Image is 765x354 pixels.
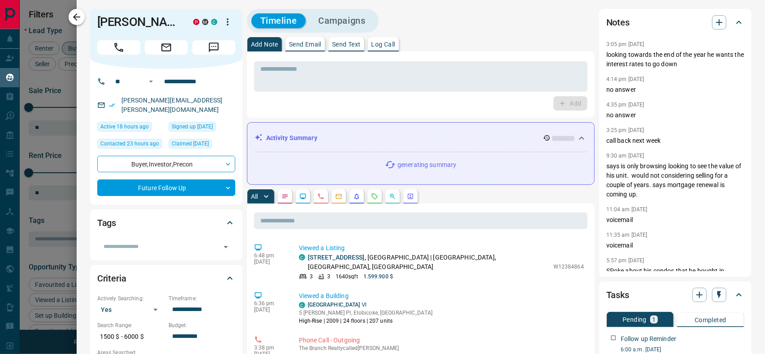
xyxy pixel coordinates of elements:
[299,336,584,345] p: Phone Call - Outgoing
[606,12,744,33] div: Notes
[109,102,115,108] svg: Email Verified
[353,193,360,200] svg: Listing Alerts
[606,215,744,225] p: voicemail
[652,316,656,323] p: 1
[606,284,744,306] div: Tasks
[169,294,235,303] p: Timeframe:
[299,317,432,325] p: High-Rise | 2009 | 24 floors | 207 units
[606,102,644,108] p: 4:35 pm [DATE]
[289,41,321,47] p: Send Email
[121,97,223,113] a: [PERSON_NAME][EMAIL_ADDRESS][PERSON_NAME][DOMAIN_NAME]
[97,139,164,151] div: Tue Oct 14 2025
[606,153,644,159] p: 9:30 am [DATE]
[606,136,744,145] p: call back next week
[299,345,584,351] p: The Branch Realty called [PERSON_NAME]
[251,41,278,47] p: Add Note
[299,291,584,301] p: Viewed a Building
[553,263,584,271] p: W12384864
[172,139,209,148] span: Claimed [DATE]
[308,253,549,272] p: , [GEOGRAPHIC_DATA] | [GEOGRAPHIC_DATA], [GEOGRAPHIC_DATA], [GEOGRAPHIC_DATA]
[281,193,289,200] svg: Notes
[251,13,306,28] button: Timeline
[695,317,726,323] p: Completed
[251,193,258,200] p: All
[255,130,587,146] div: Activity Summary
[97,329,164,344] p: 1500 $ - 6000 $
[146,76,156,87] button: Open
[193,19,199,25] div: property.ca
[169,122,235,134] div: Mon Oct 30 2017
[335,193,342,200] svg: Emails
[332,41,361,47] p: Send Text
[97,294,164,303] p: Actively Searching:
[606,127,644,133] p: 3:25 pm [DATE]
[407,193,414,200] svg: Agent Actions
[372,41,395,47] p: Log Call
[606,266,744,313] p: SPoke about his condos that he bought in [DATE]- told him the current status of the market and hi...
[621,334,676,344] p: Follow up Reminder
[606,288,629,302] h2: Tasks
[606,206,648,213] p: 11:04 am [DATE]
[308,302,367,308] a: [GEOGRAPHIC_DATA] Ⅵ
[606,85,744,94] p: no answer
[336,273,358,281] p: 1640 sqft
[606,257,644,264] p: 5:57 pm [DATE]
[371,193,378,200] svg: Requests
[299,254,305,260] div: condos.ca
[145,40,188,55] span: Email
[97,216,116,230] h2: Tags
[97,321,164,329] p: Search Range:
[606,41,644,47] p: 3:05 pm [DATE]
[254,300,285,307] p: 6:36 pm
[327,273,330,281] p: 3
[169,321,235,329] p: Budget:
[97,303,164,317] div: Yes
[606,232,648,238] p: 11:35 am [DATE]
[606,241,744,250] p: voicemail
[309,13,374,28] button: Campaigns
[220,241,232,253] button: Open
[97,40,140,55] span: Call
[254,345,285,351] p: 3:38 pm
[192,40,235,55] span: Message
[621,345,744,354] p: 6:00 a.m. [DATE]
[97,271,126,286] h2: Criteria
[254,252,285,259] p: 6:48 pm
[254,307,285,313] p: [DATE]
[97,212,235,234] div: Tags
[308,254,365,261] a: [STREET_ADDRESS]
[606,50,744,69] p: looking towards the end of the year he wants the interest rates to go down
[363,273,393,281] p: 1.599.900 $
[299,309,432,317] p: 5 [PERSON_NAME] Pl, Etobicoke, [GEOGRAPHIC_DATA]
[97,15,180,29] h1: [PERSON_NAME]
[310,273,313,281] p: 3
[169,139,235,151] div: Sun Sep 14 2025
[622,316,647,323] p: Pending
[97,268,235,289] div: Criteria
[299,193,307,200] svg: Lead Browsing Activity
[398,160,456,170] p: generating summary
[97,122,164,134] div: Tue Oct 14 2025
[606,15,630,30] h2: Notes
[97,179,235,196] div: Future Follow Up
[606,111,744,120] p: no answer
[172,122,213,131] span: Signed up [DATE]
[97,156,235,172] div: Buyer , Investor , Precon
[299,302,305,308] div: condos.ca
[211,19,217,25] div: condos.ca
[100,122,149,131] span: Active 18 hours ago
[202,19,208,25] div: mrloft.ca
[317,193,324,200] svg: Calls
[266,133,317,143] p: Activity Summary
[254,259,285,265] p: [DATE]
[606,76,644,82] p: 4:14 pm [DATE]
[606,162,744,199] p: says is only browsing looking to see the value of his unit. would not considering selling for a c...
[389,193,396,200] svg: Opportunities
[100,139,159,148] span: Contacted 23 hours ago
[299,243,584,253] p: Viewed a Listing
